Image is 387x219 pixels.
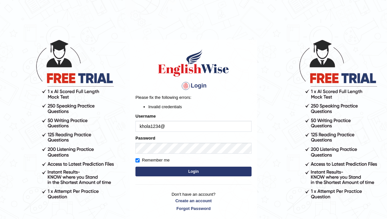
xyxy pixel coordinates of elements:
label: Password [135,135,155,141]
input: Remember me [135,158,140,162]
a: Create an account [135,198,252,204]
img: Logo of English Wise sign in for intelligent practice with AI [157,48,230,78]
h4: Login [135,81,252,91]
label: Remember me [135,157,170,163]
li: Invalid credentials [148,104,252,110]
button: Login [135,167,252,176]
a: Forgot Password [135,205,252,212]
p: Don't have an account? [135,191,252,211]
p: Please fix the following errors: [135,94,252,100]
label: Username [135,113,156,119]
